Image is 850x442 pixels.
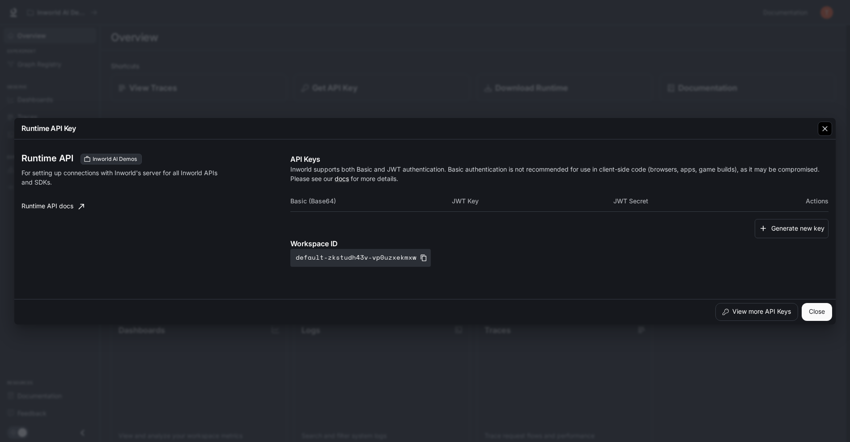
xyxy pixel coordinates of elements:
[21,168,218,187] p: For setting up connections with Inworld's server for all Inworld APIs and SDKs.
[21,154,73,163] h3: Runtime API
[21,123,76,134] p: Runtime API Key
[290,164,829,183] p: Inworld supports both Basic and JWT authentication. Basic authentication is not recommended for u...
[290,249,431,267] button: default-zkstudh43v-vp0uzxekmxw
[89,155,140,163] span: Inworld AI Demos
[755,219,829,238] button: Generate new key
[715,303,798,321] button: View more API Keys
[613,190,775,212] th: JWT Secret
[290,238,829,249] p: Workspace ID
[335,175,349,182] a: docs
[452,190,613,212] th: JWT Key
[18,198,88,215] a: Runtime API docs
[775,190,829,212] th: Actions
[802,303,832,321] button: Close
[81,154,142,164] div: These keys will apply to your current workspace only
[290,154,829,164] p: API Keys
[290,190,452,212] th: Basic (Base64)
